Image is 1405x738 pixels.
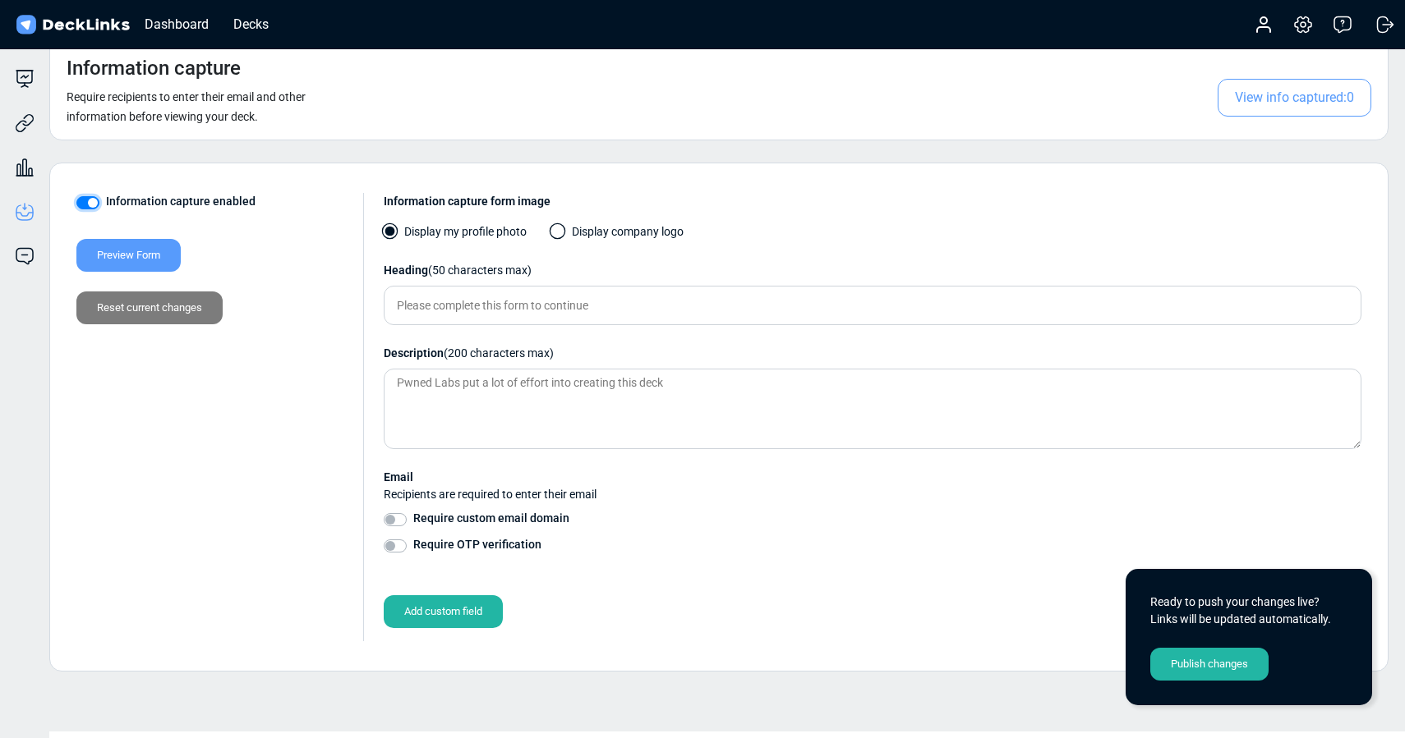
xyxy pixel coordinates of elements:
b: Email [384,470,413,484]
label: Information capture enabled [106,193,256,210]
div: Dashboard [136,14,217,34]
div: Ready to push your changes live? Links will be updated automatically. [1150,594,1347,628]
b: Information capture form image [384,195,550,208]
div: Recipients are required to enter their email [384,486,1361,503]
b: Description [384,346,444,360]
input: Please complete this form to continue [384,286,1361,325]
img: DeckLinks [13,13,132,37]
div: Preview Form [76,239,181,272]
div: (50 characters max) [384,262,1361,279]
label: Display my profile photo [384,223,527,249]
label: Require OTP verification [413,536,541,553]
h4: Information capture [67,57,241,80]
div: (200 characters max) [384,345,1361,362]
div: Publish changes [1150,648,1269,681]
small: Require recipients to enter their email and other information before viewing your deck. [67,90,306,123]
span: View info captured: 0 [1218,79,1371,117]
label: Display company logo [551,223,684,249]
b: Heading [384,264,428,277]
div: Add custom field [384,595,503,628]
div: Decks [225,14,277,34]
label: Require custom email domain [413,510,569,527]
div: Reset current changes [76,291,223,324]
